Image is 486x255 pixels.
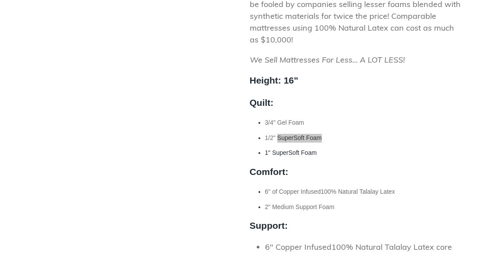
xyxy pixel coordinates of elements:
[250,74,462,87] h2: Height: 16"
[265,119,462,127] p: 3/4" Gel Foam
[250,219,462,232] h2: Support:
[265,134,322,141] span: 1/2" SuperSoft Foam
[250,96,462,109] h2: Quilt:
[250,55,405,65] span: We Sell Mattresses For Less... A LOT LESS!
[265,149,317,156] span: 1" SuperSoft Foam
[265,203,334,210] span: 2" Medium Support Foam
[250,165,462,178] h2: Comfort:
[265,242,452,252] span: 6" Copper Infused100% Natural Talalay Latex core
[265,188,462,196] p: 6" of Copper Infused100% Natural Talalay Latex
